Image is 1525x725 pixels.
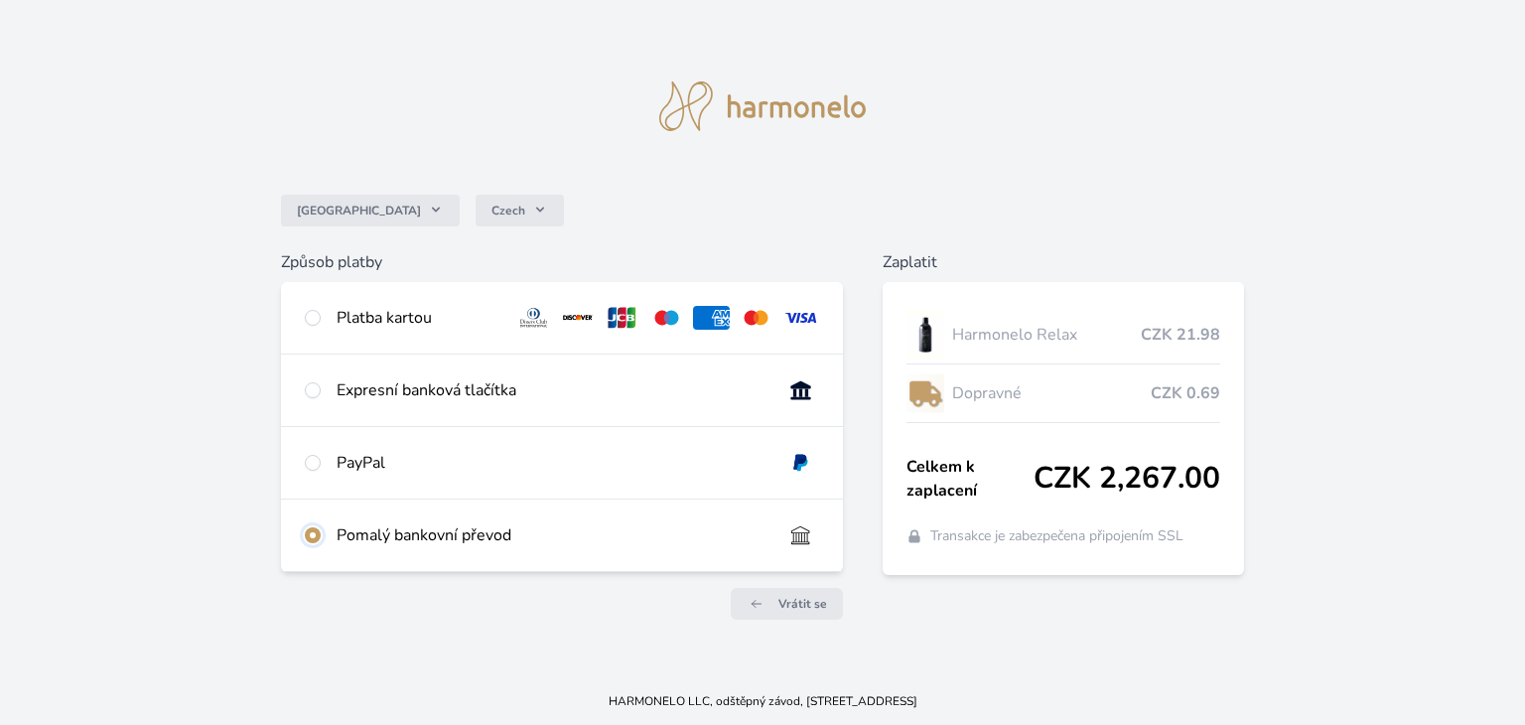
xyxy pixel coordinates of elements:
[782,306,819,330] img: visa.svg
[883,250,1244,274] h6: Zaplatit
[906,368,944,418] img: delivery-lo.png
[930,526,1183,546] span: Transakce je zabezpečena připojením SSL
[782,378,819,402] img: onlineBanking_CZ.svg
[659,81,866,131] img: logo.svg
[1034,461,1220,497] span: CZK 2,267.00
[1151,381,1220,405] span: CZK 0.69
[337,523,766,547] div: Pomalý bankovní převod
[281,250,843,274] h6: Způsob platby
[515,306,552,330] img: diners.svg
[778,596,827,612] span: Vrátit se
[337,306,499,330] div: Platba kartou
[738,306,774,330] img: mc.svg
[648,306,685,330] img: maestro.svg
[337,451,766,475] div: PayPal
[1141,323,1220,347] span: CZK 21.98
[297,203,421,218] span: [GEOGRAPHIC_DATA]
[476,195,564,226] button: Czech
[782,523,819,547] img: bankTransfer_IBAN.svg
[693,306,730,330] img: amex.svg
[952,381,1151,405] span: Dopravné
[952,323,1141,347] span: Harmonelo Relax
[731,588,843,620] a: Vrátit se
[906,455,1034,503] span: Celkem k zaplacení
[782,451,819,475] img: paypal.svg
[491,203,525,218] span: Czech
[604,306,640,330] img: jcb.svg
[281,195,460,226] button: [GEOGRAPHIC_DATA]
[560,306,597,330] img: discover.svg
[337,378,766,402] div: Expresní banková tlačítka
[906,310,944,360] img: CLEAN_RELAX_se_stinem_x-lo.jpg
